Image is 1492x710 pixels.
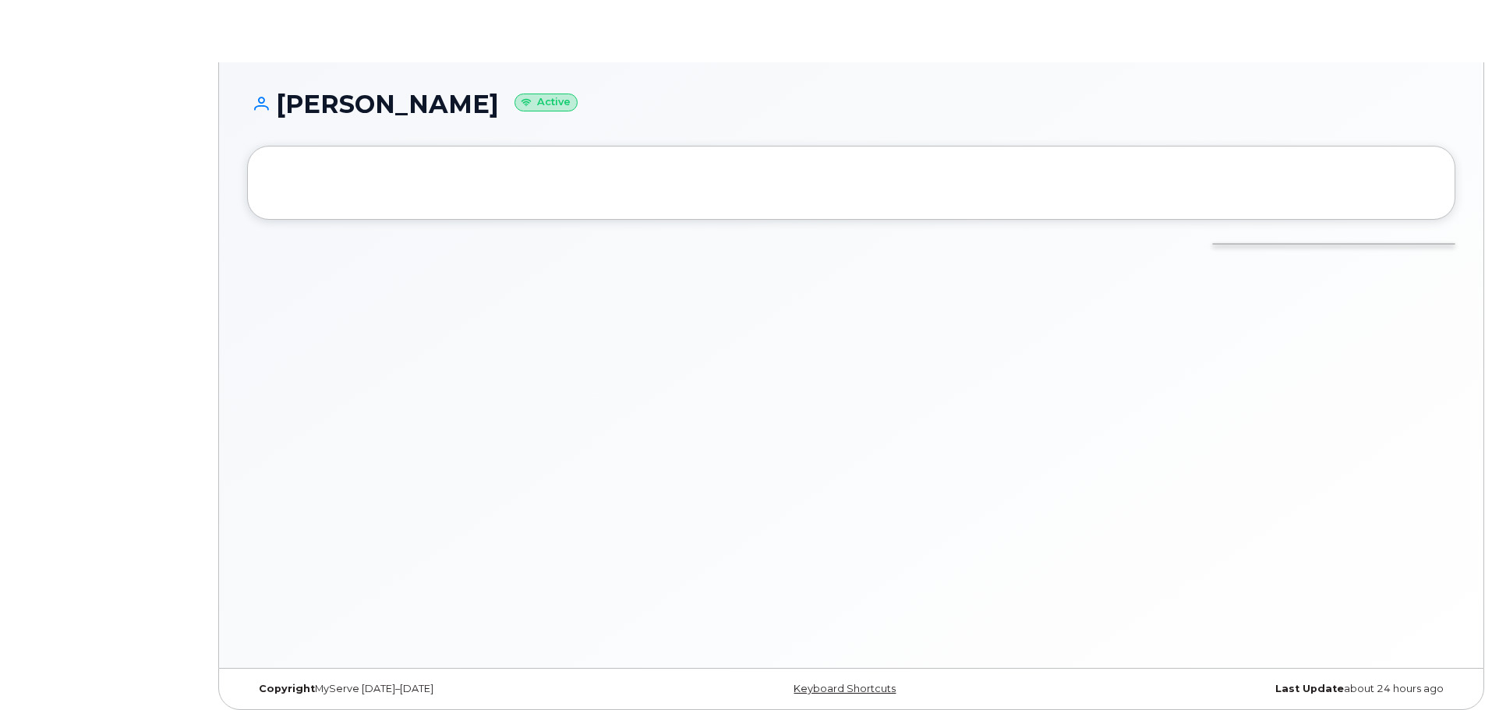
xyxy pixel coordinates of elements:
[794,683,896,694] a: Keyboard Shortcuts
[1052,683,1455,695] div: about 24 hours ago
[259,683,315,694] strong: Copyright
[247,90,1455,118] h1: [PERSON_NAME]
[1275,683,1344,694] strong: Last Update
[247,683,650,695] div: MyServe [DATE]–[DATE]
[514,94,578,111] small: Active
